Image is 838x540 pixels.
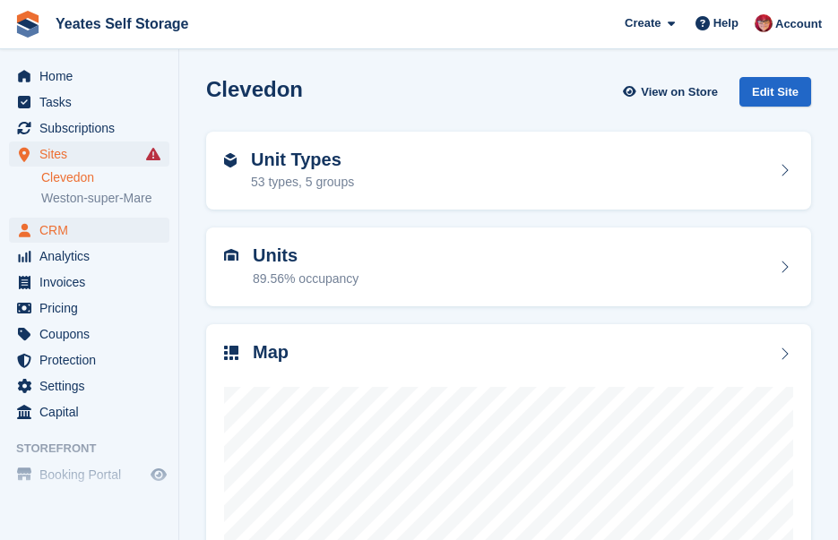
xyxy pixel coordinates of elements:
span: Account [775,15,822,33]
img: unit-icn-7be61d7bf1b0ce9d3e12c5938cc71ed9869f7b940bace4675aadf7bd6d80202e.svg [224,249,238,261]
span: Sites [39,141,147,167]
a: View on Store [620,77,725,107]
a: Edit Site [739,77,811,114]
a: menu [9,270,169,295]
a: Yeates Self Storage [48,9,196,39]
a: Clevedon [41,169,169,186]
span: Create [625,14,661,32]
span: Pricing [39,296,147,321]
span: Subscriptions [39,116,147,141]
a: menu [9,64,169,89]
span: Storefront [16,440,178,458]
h2: Units [253,245,359,266]
a: menu [9,321,169,347]
span: Protection [39,347,147,373]
a: menu [9,373,169,399]
h2: Map [253,342,289,363]
img: map-icn-33ee37083ee616e46c38cad1a60f524a97daa1e2b2c8c0bc3eb3415660979fc1.svg [224,346,238,360]
i: Smart entry sync failures have occurred [146,147,160,161]
a: menu [9,90,169,115]
img: unit-type-icn-2b2737a686de81e16bb02015468b77c625bbabd49415b5ef34ead5e3b44a266d.svg [224,153,237,167]
a: menu [9,218,169,243]
a: menu [9,141,169,167]
a: Units 89.56% occupancy [206,227,811,306]
h2: Unit Types [251,150,354,170]
a: Unit Types 53 types, 5 groups [206,132,811,210]
a: Preview store [148,464,169,485]
a: menu [9,399,169,424]
h2: Clevedon [206,77,303,101]
span: Help [713,14,739,32]
div: Edit Site [739,77,811,107]
span: Settings [39,373,147,399]
div: 53 types, 5 groups [251,173,354,192]
span: CRM [39,218,147,243]
a: menu [9,116,169,141]
div: 89.56% occupancy [253,270,359,288]
a: menu [9,244,169,269]
span: Coupons [39,321,147,347]
span: Home [39,64,147,89]
a: menu [9,347,169,373]
span: Booking Portal [39,462,147,487]
a: menu [9,462,169,487]
img: Wendie Tanner [755,14,773,32]
img: stora-icon-8386f47178a22dfd0bd8f6a31ec36ba5ce8667c1dd55bd0f319d3a0aa187defe.svg [14,11,41,38]
a: menu [9,296,169,321]
span: Invoices [39,270,147,295]
a: Weston-super-Mare [41,190,169,207]
span: View on Store [641,83,718,101]
span: Tasks [39,90,147,115]
span: Analytics [39,244,147,269]
span: Capital [39,399,147,424]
